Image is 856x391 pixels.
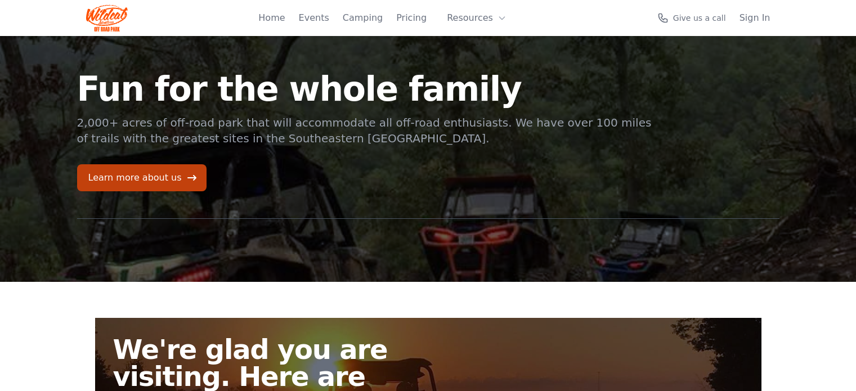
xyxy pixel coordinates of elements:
h1: Fun for the whole family [77,72,653,106]
img: Wildcat Logo [86,5,128,32]
a: Home [258,11,285,25]
button: Resources [440,7,513,29]
span: Give us a call [673,12,726,24]
a: Give us a call [657,12,726,24]
a: Events [299,11,329,25]
a: Camping [343,11,383,25]
a: Pricing [396,11,427,25]
a: Sign In [740,11,770,25]
a: Learn more about us [77,164,207,191]
p: 2,000+ acres of off-road park that will accommodate all off-road enthusiasts. We have over 100 mi... [77,115,653,146]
